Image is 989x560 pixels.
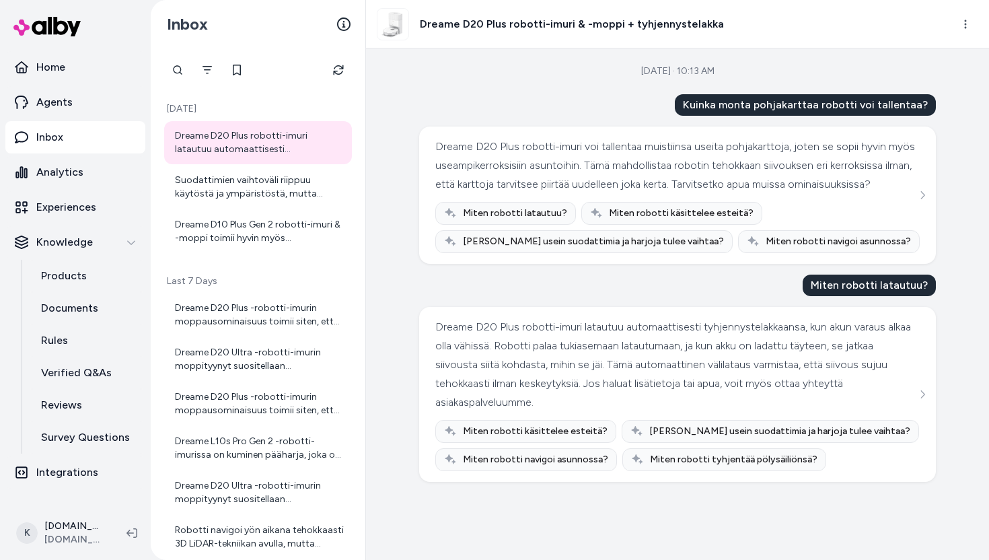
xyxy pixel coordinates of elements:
[175,218,344,245] div: Dreame D10 Plus Gen 2 robotti-imuri & -moppi toimii hyvin myös koiratalouksissa. Sen tehokas imut...
[175,524,344,551] div: Robotti navigoi yön aikana tehokkaasti 3D LiDAR-tekniikan avulla, mutta suosittelemme leikkaamist...
[28,292,145,324] a: Documents
[175,302,344,328] div: Dreame D20 Plus -robotti-imurin moppausominaisuus toimii siten, että siinä on 350 ml vesisäiliö j...
[164,471,352,514] a: Dreame D20 Ultra -robotti-imurin moppityynyt suositellaan vaihdettavaksi noin 1–3 kuukauden välei...
[463,235,724,248] span: [PERSON_NAME] usein suodattimia ja harjoja tulee vaihtaa?
[28,357,145,389] a: Verified Q&As
[164,293,352,337] a: Dreame D20 Plus -robotti-imurin moppausominaisuus toimii siten, että siinä on 350 ml vesisäiliö j...
[5,156,145,188] a: Analytics
[914,187,930,203] button: See more
[463,207,567,220] span: Miten robotti latautuu?
[36,129,63,145] p: Inbox
[41,429,130,446] p: Survey Questions
[28,324,145,357] a: Rules
[41,397,82,413] p: Reviews
[675,94,936,116] div: Kuinka monta pohjakarttaa robotti voi tallentaa?
[649,425,910,438] span: [PERSON_NAME] usein suodattimia ja harjoja tulee vaihtaa?
[650,453,817,466] span: Miten robotti tyhjentää pölysäiliönsä?
[377,9,408,40] img: DreameD20Plusmainwhite_1.jpg
[175,479,344,506] div: Dreame D20 Ultra -robotti-imurin moppityynyt suositellaan vaihdettavaksi noin 1–3 kuukauden välei...
[5,51,145,83] a: Home
[175,346,344,373] div: Dreame D20 Ultra -robotti-imurin moppityynyt suositellaan vaihdettavaksi noin 1–3 kuukauden välei...
[164,338,352,381] a: Dreame D20 Ultra -robotti-imurin moppityynyt suositellaan vaihdettavaksi noin 1–3 kuukauden välei...
[609,207,754,220] span: Miten robotti käsittelee esteitä?
[13,17,81,36] img: alby Logo
[164,275,352,288] p: Last 7 Days
[435,318,916,412] div: Dreame D20 Plus robotti-imuri latautuu automaattisesti tyhjennystelakkaansa, kun akun varaus alka...
[803,275,936,296] div: Miten robotti latautuu?
[463,453,608,466] span: Miten robotti navigoi asunnossa?
[435,137,916,194] div: Dreame D20 Plus robotti-imuri voi tallentaa muistiinsa useita pohjakarttoja, joten se sopii hyvin...
[41,268,87,284] p: Products
[5,86,145,118] a: Agents
[28,389,145,421] a: Reviews
[5,456,145,489] a: Integrations
[41,332,68,349] p: Rules
[167,14,208,34] h2: Inbox
[164,166,352,209] a: Suodattimien vaihtoväli riippuu käytöstä ja ympäristöstä, mutta yleisesti suositellaan vaihtamaan...
[44,520,105,533] p: [DOMAIN_NAME] Shopify
[164,516,352,559] a: Robotti navigoi yön aikana tehokkaasti 3D LiDAR-tekniikan avulla, mutta suosittelemme leikkaamist...
[164,427,352,470] a: Dreame L10s Pro Gen 2 -robotti-imurissa on kuminen pääharja, joka on suunniteltu erityisesti karv...
[420,16,724,32] h3: Dreame D20 Plus robotti-imuri & -moppi + tyhjennystelakka
[36,464,98,481] p: Integrations
[164,102,352,116] p: [DATE]
[5,191,145,223] a: Experiences
[463,425,608,438] span: Miten robotti käsittelee esteitä?
[175,129,344,156] div: Dreame D20 Plus robotti-imuri latautuu automaattisesti tyhjennystelakkaansa, kun akun varaus alka...
[766,235,911,248] span: Miten robotti navigoi asunnossa?
[325,57,352,83] button: Refresh
[175,435,344,462] div: Dreame L10s Pro Gen 2 -robotti-imurissa on kuminen pääharja, joka on suunniteltu erityisesti karv...
[28,260,145,292] a: Products
[36,164,83,180] p: Analytics
[164,210,352,253] a: Dreame D10 Plus Gen 2 robotti-imuri & -moppi toimii hyvin myös koiratalouksissa. Sen tehokas imut...
[36,59,65,75] p: Home
[164,121,352,164] a: Dreame D20 Plus robotti-imuri latautuu automaattisesti tyhjennystelakkaansa, kun akun varaus alka...
[175,174,344,201] div: Suodattimien vaihtoväli riippuu käytöstä ja ympäristöstä, mutta yleisesti suositellaan vaihtamaan...
[194,57,221,83] button: Filter
[164,382,352,425] a: Dreame D20 Plus -robotti-imurin moppausominaisuus toimii siten, että siinä on 350 ml vesisäiliö j...
[5,226,145,258] button: Knowledge
[44,533,105,547] span: [DOMAIN_NAME]
[28,421,145,454] a: Survey Questions
[914,386,930,403] button: See more
[641,65,715,78] div: [DATE] · 10:13 AM
[175,390,344,417] div: Dreame D20 Plus -robotti-imurin moppausominaisuus toimii siten, että siinä on 350 ml vesisäiliö j...
[36,234,93,250] p: Knowledge
[36,199,96,215] p: Experiences
[16,522,38,544] span: K
[36,94,73,110] p: Agents
[41,300,98,316] p: Documents
[41,365,112,381] p: Verified Q&As
[8,512,116,555] button: K[DOMAIN_NAME] Shopify[DOMAIN_NAME]
[5,121,145,153] a: Inbox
